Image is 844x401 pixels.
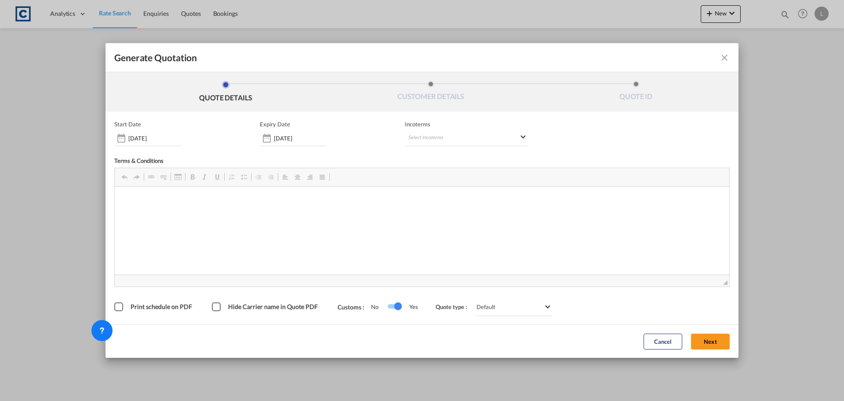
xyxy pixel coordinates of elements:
a: Centre [291,171,304,183]
button: Next [691,334,730,349]
a: Underline (Ctrl+U) [211,171,223,183]
span: Yes [400,303,418,310]
a: Table [172,171,184,183]
span: No [371,303,387,310]
span: Quote type : [436,303,473,310]
a: Justify [316,171,328,183]
a: Align Right [304,171,316,183]
iframe: Rich Text Editor, editor2 [115,187,729,275]
md-dialog: Generate QuotationQUOTE ... [105,43,738,358]
span: Hide Carrier name in Quote PDF [228,303,318,310]
div: Terms & Conditions [114,157,422,168]
li: QUOTE DETAILS [123,81,328,105]
a: Insert/Remove Numbered List [226,171,238,183]
span: Customs : [338,303,371,311]
a: Italic (Ctrl+I) [199,171,211,183]
a: Unlink [157,171,170,183]
a: Decrease Indent [252,171,265,183]
li: CUSTOMER DETAILS [328,81,534,105]
md-switch: Switch 1 [387,300,400,313]
a: Align Left [279,171,291,183]
p: Expiry Date [260,121,290,128]
span: Incoterms [405,121,528,128]
span: Generate Quotation [114,52,197,63]
input: Expiry date [274,135,327,142]
button: Cancel [644,334,682,349]
a: Bold (Ctrl+B) [186,171,199,183]
a: Redo (Ctrl+Y) [131,171,143,183]
input: Start date [128,135,181,142]
md-select: Select Incoterms [405,130,528,146]
a: Increase Indent [265,171,277,183]
li: QUOTE ID [533,81,738,105]
a: Link (Ctrl+K) [145,171,157,183]
span: Drag to resize [723,280,728,285]
iframe: Chat [7,355,37,388]
md-icon: icon-close fg-AAA8AD cursor m-0 [719,52,730,63]
a: Undo (Ctrl+Z) [118,171,131,183]
a: Insert/Remove Bulleted List [238,171,250,183]
md-checkbox: Print schedule on PDF [114,302,194,311]
md-checkbox: Hide Carrier name in Quote PDF [212,302,320,311]
div: Default [477,303,495,310]
span: Print schedule on PDF [131,303,192,310]
p: Start Date [114,121,141,128]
